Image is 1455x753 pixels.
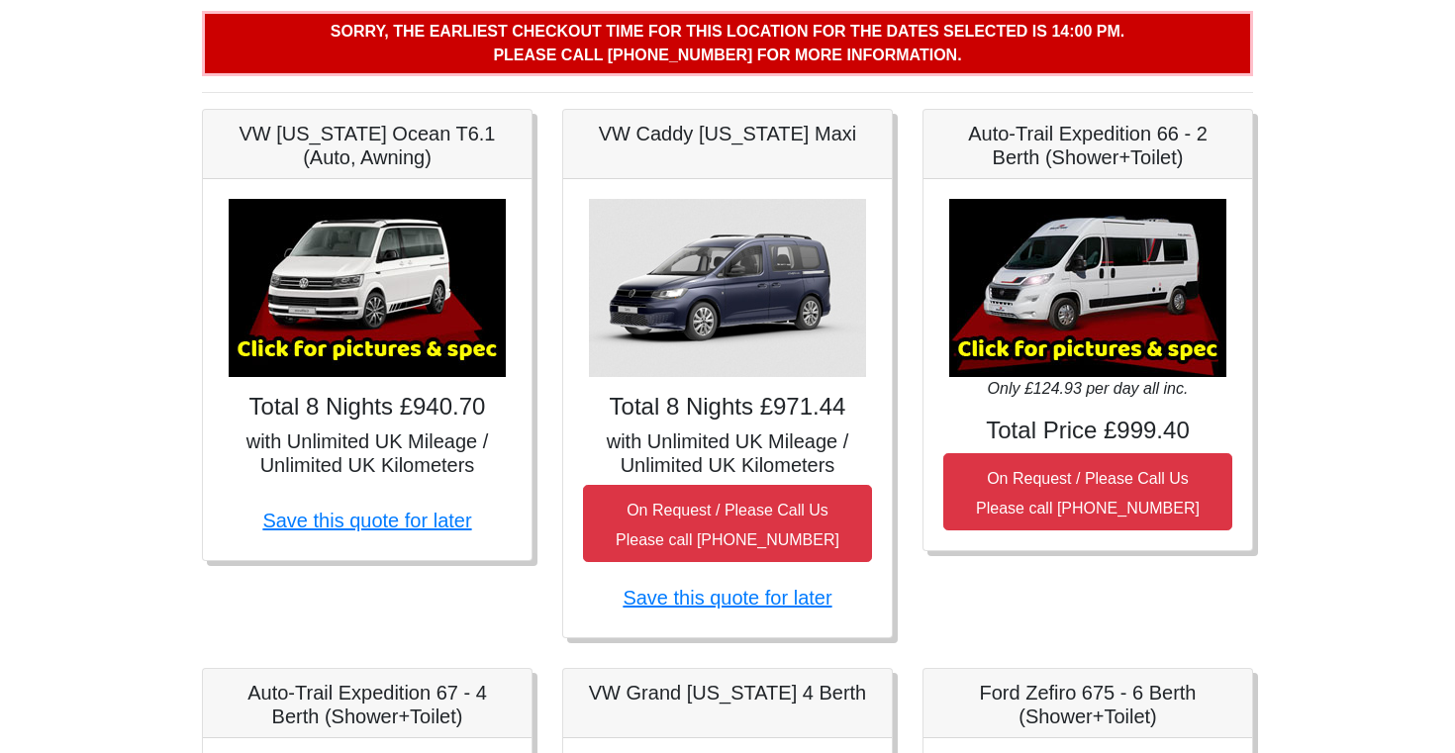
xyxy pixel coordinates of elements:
a: Save this quote for later [623,587,831,609]
h5: with Unlimited UK Mileage / Unlimited UK Kilometers [583,429,872,477]
button: On Request / Please Call UsPlease call [PHONE_NUMBER] [943,453,1232,530]
img: VW California Ocean T6.1 (Auto, Awning) [229,199,506,377]
small: On Request / Please Call Us Please call [PHONE_NUMBER] [976,470,1200,517]
img: Auto-Trail Expedition 66 - 2 Berth (Shower+Toilet) [949,199,1226,377]
h5: VW Grand [US_STATE] 4 Berth [583,681,872,705]
h5: VW [US_STATE] Ocean T6.1 (Auto, Awning) [223,122,512,169]
b: Sorry, the earliest checkout time for this location for the dates selected is 14:00 pm. Please ca... [331,23,1124,63]
small: On Request / Please Call Us Please call [PHONE_NUMBER] [616,502,839,548]
button: On Request / Please Call UsPlease call [PHONE_NUMBER] [583,485,872,562]
a: Save this quote for later [262,510,471,531]
h4: Total Price £999.40 [943,417,1232,445]
h4: Total 8 Nights £971.44 [583,393,872,422]
h5: VW Caddy [US_STATE] Maxi [583,122,872,145]
h5: Ford Zefiro 675 - 6 Berth (Shower+Toilet) [943,681,1232,728]
i: Only £124.93 per day all inc. [988,380,1189,397]
h5: with Unlimited UK Mileage / Unlimited UK Kilometers [223,429,512,477]
img: VW Caddy California Maxi [589,199,866,377]
h5: Auto-Trail Expedition 67 - 4 Berth (Shower+Toilet) [223,681,512,728]
h4: Total 8 Nights £940.70 [223,393,512,422]
h5: Auto-Trail Expedition 66 - 2 Berth (Shower+Toilet) [943,122,1232,169]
